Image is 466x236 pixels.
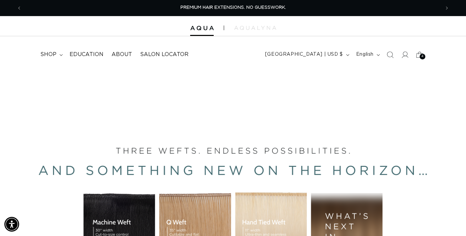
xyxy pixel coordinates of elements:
[12,2,27,14] button: Previous announcement
[439,2,454,14] button: Next announcement
[261,48,352,61] button: [GEOGRAPHIC_DATA] | USD $
[356,51,374,58] span: English
[234,26,276,30] img: aqualyna.com
[4,217,19,232] div: Accessibility Menu
[352,48,383,61] button: English
[383,47,397,62] summary: Search
[108,47,136,62] a: About
[36,47,66,62] summary: shop
[190,26,214,31] img: Aqua Hair Extensions
[70,51,103,58] span: Education
[432,204,466,236] iframe: Chat Widget
[136,47,193,62] a: Salon Locator
[180,5,286,10] span: PREMIUM HAIR EXTENSIONS. NO GUESSWORK.
[421,54,424,59] span: 4
[265,51,343,58] span: [GEOGRAPHIC_DATA] | USD $
[66,47,108,62] a: Education
[140,51,188,58] span: Salon Locator
[40,51,56,58] span: shop
[112,51,132,58] span: About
